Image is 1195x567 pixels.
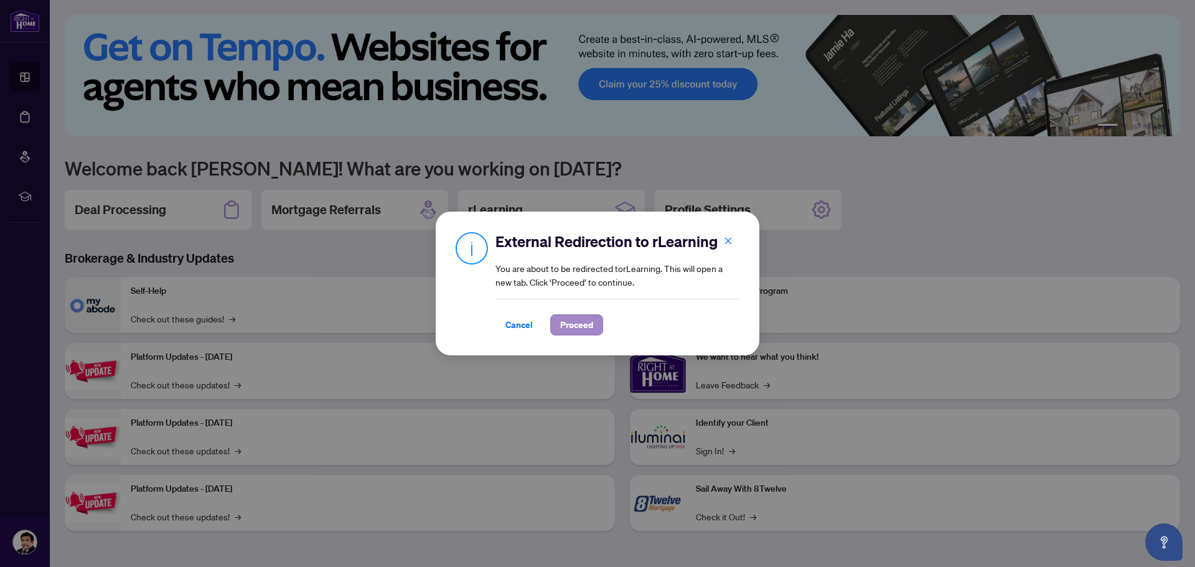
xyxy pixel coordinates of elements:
button: Cancel [495,314,543,335]
span: Proceed [560,315,593,335]
h2: External Redirection to rLearning [495,232,739,251]
button: Open asap [1145,523,1183,561]
span: Cancel [505,315,533,335]
img: Info Icon [456,232,488,265]
div: You are about to be redirected to rLearning . This will open a new tab. Click ‘Proceed’ to continue. [495,232,739,335]
button: Proceed [550,314,603,335]
span: close [724,237,733,245]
